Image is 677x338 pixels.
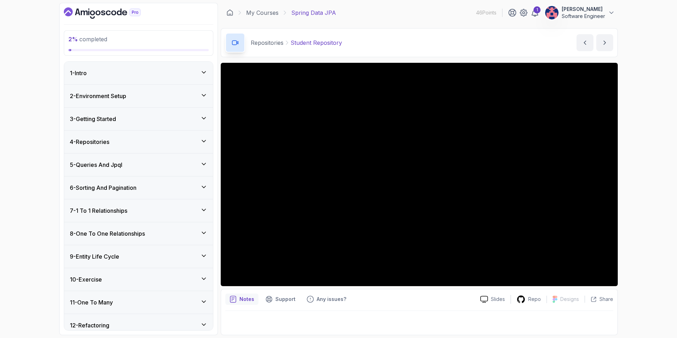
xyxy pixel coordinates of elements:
[225,294,258,305] button: notes button
[246,8,279,17] a: My Courses
[64,7,157,19] a: Dashboard
[70,321,109,330] h3: 12 - Refactoring
[70,92,126,100] h3: 2 - Environment Setup
[491,296,505,303] p: Slides
[531,8,539,17] a: 1
[64,85,213,107] button: 2-Environment Setup
[64,245,213,268] button: 9-Entity Life Cycle
[317,296,346,303] p: Any issues?
[577,34,593,51] button: previous content
[64,131,213,153] button: 4-Repositories
[562,6,605,13] p: [PERSON_NAME]
[239,296,254,303] p: Notes
[70,229,145,238] h3: 8 - One To One Relationships
[68,36,107,43] span: completed
[560,296,579,303] p: Designs
[562,13,605,20] p: Software Engineer
[275,296,295,303] p: Support
[64,291,213,314] button: 11-One To Many
[70,206,127,215] h3: 7 - 1 To 1 Relationships
[70,115,116,123] h3: 3 - Getting Started
[261,294,300,305] button: Support button
[599,296,613,303] p: Share
[475,296,511,303] a: Slides
[533,6,541,13] div: 1
[64,62,213,84] button: 1-Intro
[70,161,122,169] h3: 5 - Queries And Jpql
[70,275,102,284] h3: 10 - Exercise
[64,199,213,222] button: 7-1 To 1 Relationships
[64,176,213,199] button: 6-Sorting And Pagination
[585,296,613,303] button: Share
[64,153,213,176] button: 5-Queries And Jpql
[226,9,233,16] a: Dashboard
[511,295,547,304] a: Repo
[64,268,213,291] button: 10-Exercise
[70,183,136,192] h3: 6 - Sorting And Pagination
[303,294,350,305] button: Feedback button
[528,296,541,303] p: Repo
[64,108,213,130] button: 3-Getting Started
[291,38,342,47] p: Student Repository
[476,9,496,16] p: 46 Points
[221,63,618,286] iframe: 2 - Student Repository
[70,252,119,261] h3: 9 - Entity Life Cycle
[64,314,213,337] button: 12-Refactoring
[596,34,613,51] button: next content
[64,222,213,245] button: 8-One To One Relationships
[545,6,615,20] button: user profile image[PERSON_NAME]Software Engineer
[251,38,283,47] p: Repositories
[70,298,113,307] h3: 11 - One To Many
[68,36,78,43] span: 2 %
[70,69,87,77] h3: 1 - Intro
[70,138,109,146] h3: 4 - Repositories
[291,8,336,17] p: Spring Data JPA
[545,6,559,19] img: user profile image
